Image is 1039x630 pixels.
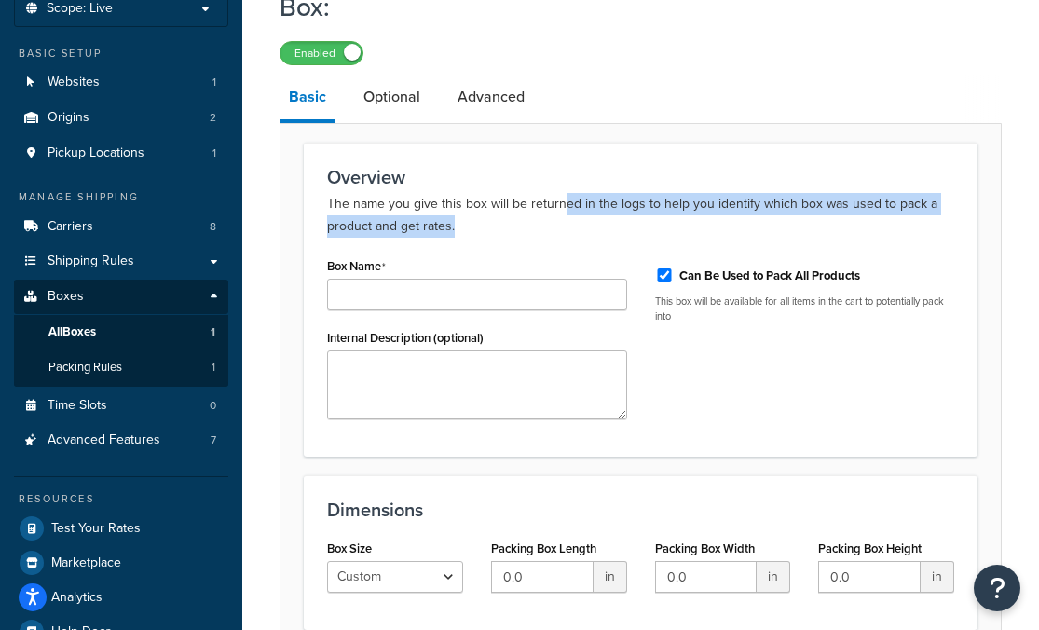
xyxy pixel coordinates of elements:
a: Shipping Rules [14,244,228,279]
span: Scope: Live [47,1,113,17]
a: Pickup Locations1 [14,136,228,171]
div: Manage Shipping [14,189,228,205]
label: Box Name [327,259,386,274]
li: Boxes [14,280,228,386]
a: Analytics [14,581,228,614]
a: Origins2 [14,101,228,135]
a: Advanced Features7 [14,423,228,458]
a: Basic [280,75,335,123]
span: in [757,561,790,593]
a: Time Slots0 [14,389,228,423]
span: in [594,561,627,593]
a: AllBoxes1 [14,315,228,349]
span: Shipping Rules [48,253,134,269]
button: Open Resource Center [974,565,1020,611]
label: Packing Box Width [655,541,755,555]
label: Enabled [280,42,362,64]
p: The name you give this box will be returned in the logs to help you identify which box was used t... [327,193,954,238]
a: Marketplace [14,546,228,580]
span: 1 [212,145,216,161]
li: Carriers [14,210,228,244]
span: Boxes [48,289,84,305]
span: 1 [211,324,215,340]
span: Origins [48,110,89,126]
li: Pickup Locations [14,136,228,171]
label: Internal Description (optional) [327,331,484,345]
a: Test Your Rates [14,512,228,545]
li: Advanced Features [14,423,228,458]
li: Packing Rules [14,350,228,385]
div: Basic Setup [14,46,228,62]
li: Time Slots [14,389,228,423]
span: 8 [210,219,216,235]
label: Packing Box Height [818,541,922,555]
span: Packing Rules [48,360,122,376]
a: Websites1 [14,65,228,100]
label: Packing Box Length [491,541,596,555]
span: Time Slots [48,398,107,414]
span: 1 [212,75,216,90]
span: Test Your Rates [51,521,141,537]
span: Advanced Features [48,432,160,448]
span: Websites [48,75,100,90]
label: Can Be Used to Pack All Products [679,267,860,284]
a: Optional [354,75,430,119]
span: in [921,561,954,593]
span: Pickup Locations [48,145,144,161]
span: 0 [210,398,216,414]
span: 2 [210,110,216,126]
span: 1 [212,360,215,376]
a: Packing Rules1 [14,350,228,385]
span: Marketplace [51,555,121,571]
span: Analytics [51,590,103,606]
p: This box will be available for all items in the cart to potentially pack into [655,294,955,323]
li: Websites [14,65,228,100]
span: 7 [211,432,216,448]
a: Boxes [14,280,228,314]
a: Advanced [448,75,534,119]
h3: Overview [327,167,954,187]
span: All Boxes [48,324,96,340]
h3: Dimensions [327,500,954,520]
label: Box Size [327,541,372,555]
span: Carriers [48,219,93,235]
li: Origins [14,101,228,135]
div: Resources [14,491,228,507]
a: Carriers8 [14,210,228,244]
